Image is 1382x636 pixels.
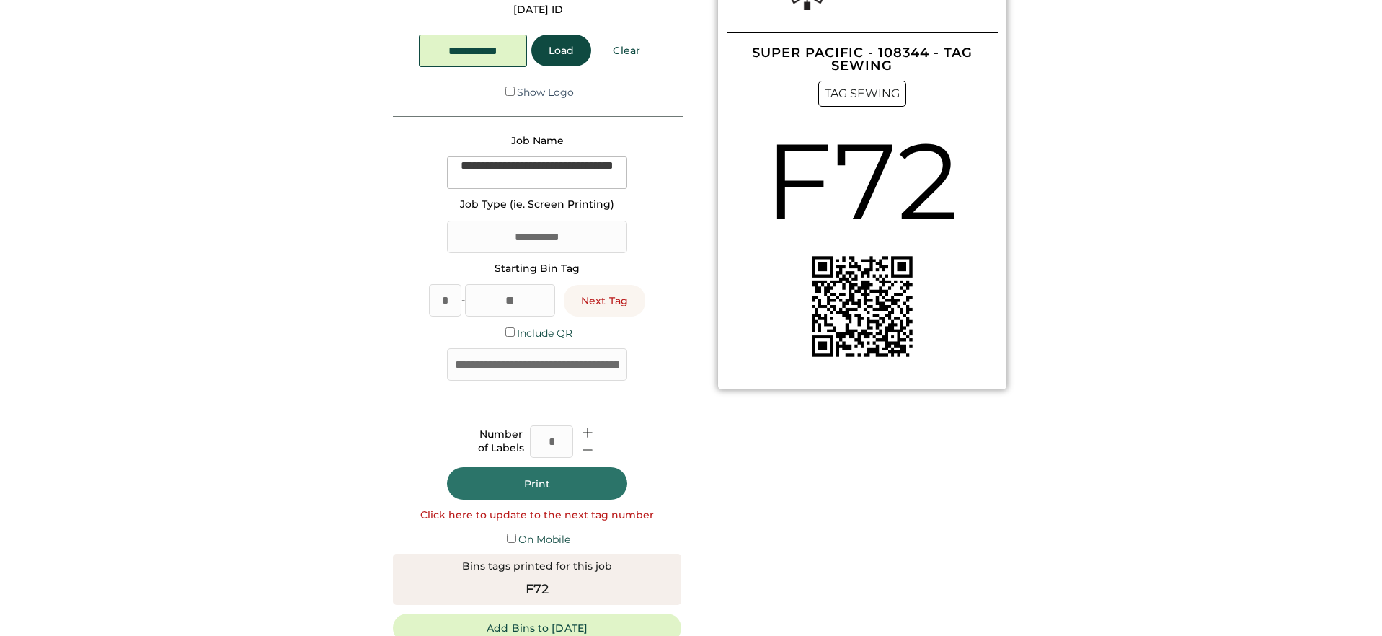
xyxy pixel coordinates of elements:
div: [DATE] ID [513,3,563,17]
div: Click here to update to the next tag number [420,508,654,523]
div: - [461,293,465,308]
label: On Mobile [518,533,570,546]
button: Load [531,35,591,66]
div: Bins tags printed for this job [462,560,612,574]
div: SUPER PACIFIC - 108344 - TAG SEWING [727,46,998,72]
label: Show Logo [517,86,574,99]
div: Job Name [511,134,564,149]
div: Starting Bin Tag [495,262,580,276]
div: F72 [765,107,959,256]
div: TAG SEWING [818,81,906,107]
div: Job Type (ie. Screen Printing) [460,198,614,212]
div: Number of Labels [478,428,524,456]
button: Print [447,467,627,500]
button: Next Tag [564,285,645,317]
div: F72 [526,580,549,599]
label: Include QR [517,327,572,340]
button: Clear [595,35,657,66]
